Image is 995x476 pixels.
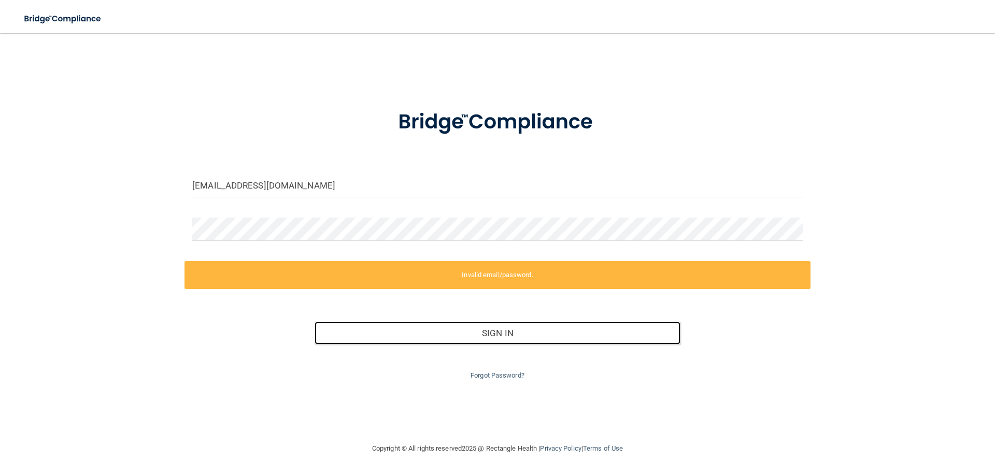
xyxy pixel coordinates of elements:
[315,322,681,344] button: Sign In
[471,371,524,379] a: Forgot Password?
[540,444,581,452] a: Privacy Policy
[308,432,687,465] div: Copyright © All rights reserved 2025 @ Rectangle Health | |
[192,174,803,197] input: Email
[16,8,111,30] img: bridge_compliance_login_screen.278c3ca4.svg
[377,95,618,149] img: bridge_compliance_login_screen.278c3ca4.svg
[184,261,811,289] label: Invalid email/password.
[583,444,623,452] a: Terms of Use
[816,402,983,444] iframe: Drift Widget Chat Controller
